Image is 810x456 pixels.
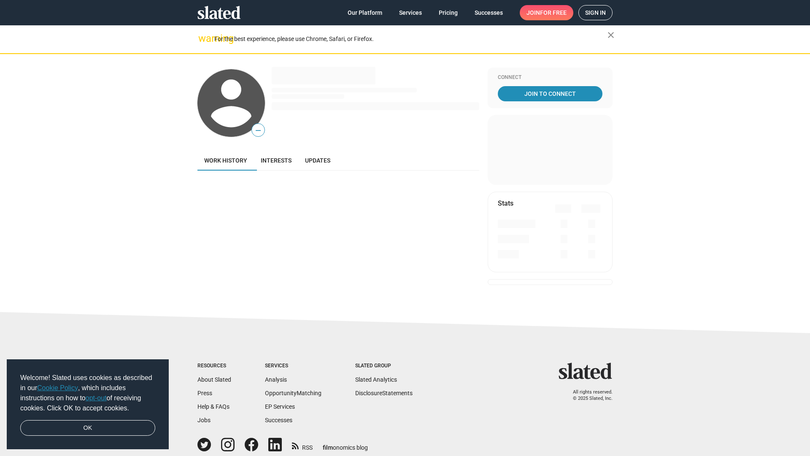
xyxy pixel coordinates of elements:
[498,74,602,81] div: Connect
[540,5,567,20] span: for free
[20,373,155,413] span: Welcome! Slated uses cookies as described in our , which includes instructions on how to of recei...
[355,376,397,383] a: Slated Analytics
[323,444,333,451] span: film
[197,417,211,423] a: Jobs
[197,363,231,369] div: Resources
[254,150,298,171] a: Interests
[197,390,212,396] a: Press
[468,5,510,20] a: Successes
[261,157,292,164] span: Interests
[392,5,429,20] a: Services
[265,376,287,383] a: Analysis
[298,150,337,171] a: Updates
[475,5,503,20] span: Successes
[355,390,413,396] a: DisclosureStatements
[197,403,229,410] a: Help & FAQs
[323,437,368,452] a: filmonomics blog
[20,420,155,436] a: dismiss cookie message
[305,157,330,164] span: Updates
[520,5,573,20] a: Joinfor free
[265,390,321,396] a: OpportunityMatching
[498,199,513,208] mat-card-title: Stats
[204,157,247,164] span: Work history
[499,86,601,101] span: Join To Connect
[86,394,107,402] a: opt-out
[341,5,389,20] a: Our Platform
[348,5,382,20] span: Our Platform
[197,376,231,383] a: About Slated
[564,389,613,402] p: All rights reserved. © 2025 Slated, Inc.
[37,384,78,391] a: Cookie Policy
[214,33,607,45] div: For the best experience, please use Chrome, Safari, or Firefox.
[578,5,613,20] a: Sign in
[265,417,292,423] a: Successes
[265,403,295,410] a: EP Services
[197,150,254,171] a: Work history
[198,33,208,43] mat-icon: warning
[399,5,422,20] span: Services
[606,30,616,40] mat-icon: close
[252,125,265,136] span: —
[498,86,602,101] a: Join To Connect
[292,439,313,452] a: RSS
[526,5,567,20] span: Join
[585,5,606,20] span: Sign in
[439,5,458,20] span: Pricing
[265,363,321,369] div: Services
[7,359,169,450] div: cookieconsent
[432,5,464,20] a: Pricing
[355,363,413,369] div: Slated Group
